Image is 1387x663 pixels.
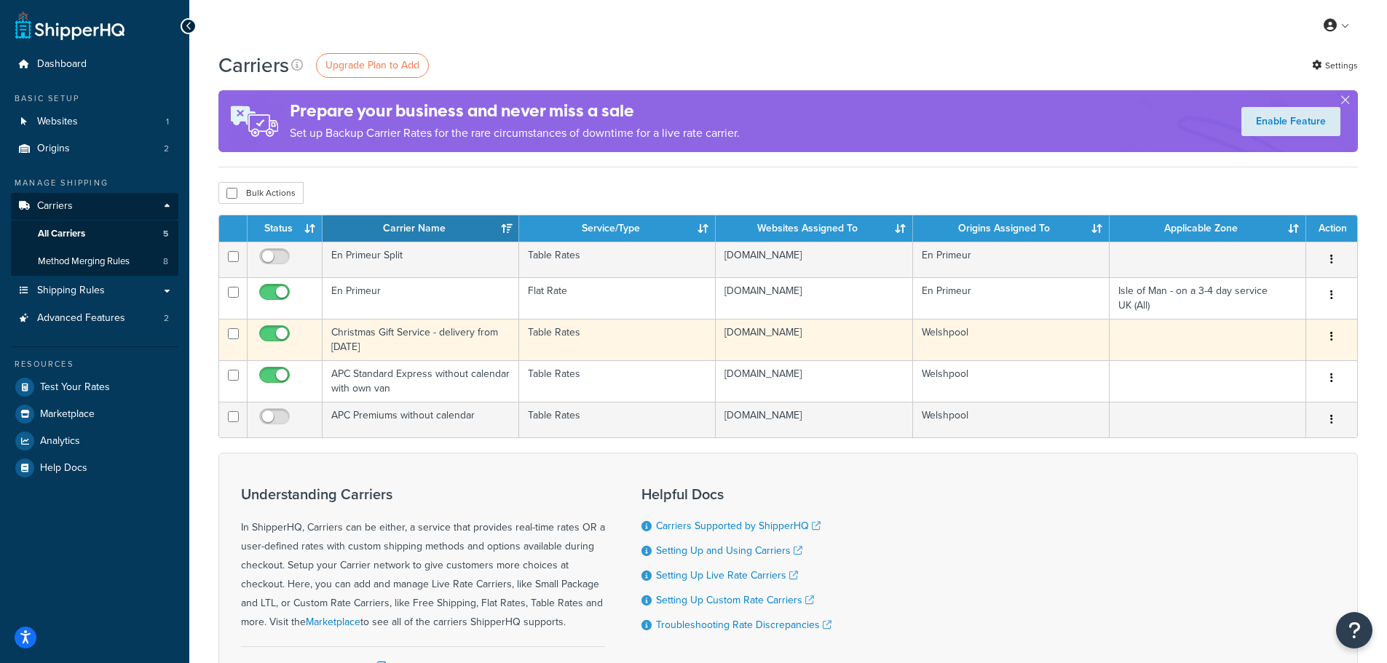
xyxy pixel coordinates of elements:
span: 2 [164,143,169,155]
li: Carriers [11,193,178,276]
a: Shipping Rules [11,277,178,304]
a: Troubleshooting Rate Discrepancies [656,617,831,632]
span: All Carriers [38,228,85,240]
a: Dashboard [11,51,178,78]
th: Status: activate to sort column ascending [248,215,323,242]
li: All Carriers [11,221,178,247]
a: Setting Up and Using Carriers [656,543,802,558]
span: Marketplace [40,408,95,421]
th: Carrier Name: activate to sort column ascending [323,215,519,242]
a: All Carriers 5 [11,221,178,247]
li: Origins [11,135,178,162]
div: In ShipperHQ, Carriers can be either, a service that provides real-time rates OR a user-defined r... [241,486,605,632]
button: Bulk Actions [218,182,304,204]
td: [DOMAIN_NAME] [716,319,912,360]
span: 2 [164,312,169,325]
td: Table Rates [519,242,716,277]
th: Applicable Zone: activate to sort column ascending [1110,215,1306,242]
td: APC Standard Express without calendar with own van [323,360,519,402]
a: Setting Up Live Rate Carriers [656,568,798,583]
td: [DOMAIN_NAME] [716,402,912,437]
a: Carriers Supported by ShipperHQ [656,518,821,533]
div: Resources [11,358,178,370]
span: Help Docs [40,462,87,475]
span: Websites [37,116,78,128]
td: En Primeur [913,277,1110,319]
span: 8 [163,255,168,268]
div: Manage Shipping [11,177,178,189]
h1: Carriers [218,51,289,79]
td: En Primeur [323,277,519,319]
a: Upgrade Plan to Add [316,53,429,78]
span: 5 [163,228,168,240]
td: Welshpool [913,360,1110,402]
span: Advanced Features [37,312,125,325]
button: Open Resource Center [1336,612,1372,648]
a: Marketplace [11,401,178,427]
td: Flat Rate [519,277,716,319]
td: [DOMAIN_NAME] [716,360,912,402]
a: Advanced Features 2 [11,305,178,332]
td: En Primeur Split [323,242,519,277]
li: Websites [11,108,178,135]
span: Carriers [37,200,73,213]
div: Basic Setup [11,92,178,105]
h4: Prepare your business and never miss a sale [290,99,740,123]
span: Test Your Rates [40,381,110,394]
a: Help Docs [11,455,178,481]
a: ShipperHQ Home [15,11,125,40]
span: Upgrade Plan to Add [325,57,419,73]
a: Carriers [11,193,178,220]
td: Table Rates [519,319,716,360]
span: Dashboard [37,58,87,71]
a: Settings [1312,55,1358,76]
td: Welshpool [913,402,1110,437]
td: Christmas Gift Service - delivery from [DATE] [323,319,519,360]
a: Enable Feature [1241,107,1340,136]
a: Analytics [11,428,178,454]
th: Service/Type: activate to sort column ascending [519,215,716,242]
span: Origins [37,143,70,155]
p: Set up Backup Carrier Rates for the rare circumstances of downtime for a live rate carrier. [290,123,740,143]
h3: Helpful Docs [641,486,831,502]
td: Table Rates [519,360,716,402]
td: Table Rates [519,402,716,437]
td: Isle of Man - on a 3-4 day service UK (All) [1110,277,1306,319]
span: 1 [166,116,169,128]
a: Websites 1 [11,108,178,135]
h3: Understanding Carriers [241,486,605,502]
a: Method Merging Rules 8 [11,248,178,275]
a: Test Your Rates [11,374,178,400]
span: Shipping Rules [37,285,105,297]
li: Advanced Features [11,305,178,332]
a: Origins 2 [11,135,178,162]
li: Method Merging Rules [11,248,178,275]
td: Welshpool [913,319,1110,360]
td: [DOMAIN_NAME] [716,242,912,277]
span: Analytics [40,435,80,448]
th: Websites Assigned To: activate to sort column ascending [716,215,912,242]
span: Method Merging Rules [38,255,130,268]
a: Marketplace [306,614,360,630]
a: Setting Up Custom Rate Carriers [656,592,814,608]
td: [DOMAIN_NAME] [716,277,912,319]
td: En Primeur [913,242,1110,277]
img: ad-rules-rateshop-fe6ec290ccb7230408bd80ed9643f0289d75e0ffd9eb532fc0e269fcd187b520.png [218,90,290,152]
th: Action [1306,215,1357,242]
th: Origins Assigned To: activate to sort column ascending [913,215,1110,242]
td: APC Premiums without calendar [323,402,519,437]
